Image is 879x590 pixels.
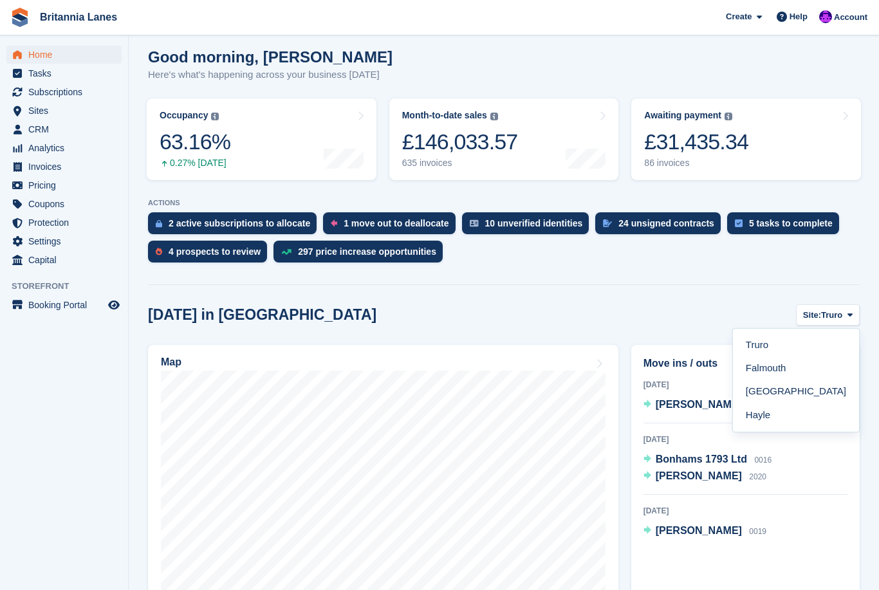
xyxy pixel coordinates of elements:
span: Truro [821,309,842,322]
span: Storefront [12,280,128,293]
a: 24 unsigned contracts [595,212,727,241]
div: 297 price increase opportunities [298,246,436,257]
span: 0016 [754,456,772,465]
a: Truro [738,334,854,357]
img: contract_signature_icon-13c848040528278c33f63329250d36e43548de30e8caae1d1a13099fd9432cc5.svg [603,219,612,227]
a: Hayle [738,403,854,427]
img: icon-info-grey-7440780725fd019a000dd9b08b2336e03edf1995a4989e88bcd33f0948082b44.svg [211,113,219,120]
span: Protection [28,214,106,232]
a: Falmouth [738,357,854,380]
a: menu [6,120,122,138]
a: menu [6,64,122,82]
a: 4 prospects to review [148,241,273,269]
div: 86 invoices [644,158,748,169]
span: [PERSON_NAME] [656,525,742,536]
div: 4 prospects to review [169,246,261,257]
a: menu [6,232,122,250]
a: 2 active subscriptions to allocate [148,212,323,241]
span: [PERSON_NAME] [656,399,742,410]
a: [PERSON_NAME] 0019 [643,523,766,540]
a: 10 unverified identities [462,212,596,241]
a: [GEOGRAPHIC_DATA] [738,380,854,403]
span: 0019 [749,527,766,536]
a: Month-to-date sales £146,033.57 635 invoices [389,98,619,180]
h2: [DATE] in [GEOGRAPHIC_DATA] [148,306,376,324]
p: ACTIONS [148,199,860,207]
div: 5 tasks to complete [749,218,833,228]
img: prospect-51fa495bee0391a8d652442698ab0144808aea92771e9ea1ae160a38d050c398.svg [156,248,162,255]
div: Month-to-date sales [402,110,487,121]
a: menu [6,46,122,64]
a: menu [6,195,122,213]
a: [PERSON_NAME] 2026 [643,397,766,414]
div: [DATE] [643,505,847,517]
img: task-75834270c22a3079a89374b754ae025e5fb1db73e45f91037f5363f120a921f8.svg [735,219,743,227]
a: menu [6,83,122,101]
a: menu [6,176,122,194]
span: [PERSON_NAME] [656,470,742,481]
img: move_outs_to_deallocate_icon-f764333ba52eb49d3ac5e1228854f67142a1ed5810a6f6cc68b1a99e826820c5.svg [331,219,337,227]
div: [DATE] [643,379,847,391]
div: Awaiting payment [644,110,721,121]
div: £146,033.57 [402,129,518,155]
a: Preview store [106,297,122,313]
div: £31,435.34 [644,129,748,155]
img: verify_identity-adf6edd0f0f0b5bbfe63781bf79b02c33cf7c696d77639b501bdc392416b5a36.svg [470,219,479,227]
button: Site: Truro [796,304,860,326]
span: Analytics [28,139,106,157]
a: Bonhams 1793 Ltd 0016 [643,452,772,468]
a: menu [6,296,122,314]
span: Home [28,46,106,64]
h1: Good morning, [PERSON_NAME] [148,48,393,66]
span: Pricing [28,176,106,194]
a: 297 price increase opportunities [273,241,449,269]
span: Booking Portal [28,296,106,314]
div: 0.27% [DATE] [160,158,230,169]
div: 635 invoices [402,158,518,169]
span: Settings [28,232,106,250]
span: Bonhams 1793 Ltd [656,454,747,465]
a: Awaiting payment £31,435.34 86 invoices [631,98,861,180]
div: Occupancy [160,110,208,121]
a: menu [6,102,122,120]
div: 2 active subscriptions to allocate [169,218,310,228]
span: Account [834,11,867,24]
div: 1 move out to deallocate [344,218,449,228]
div: [DATE] [643,434,847,445]
a: menu [6,158,122,176]
img: icon-info-grey-7440780725fd019a000dd9b08b2336e03edf1995a4989e88bcd33f0948082b44.svg [725,113,732,120]
span: CRM [28,120,106,138]
a: menu [6,214,122,232]
a: Britannia Lanes [35,6,122,28]
a: menu [6,251,122,269]
img: active_subscription_to_allocate_icon-d502201f5373d7db506a760aba3b589e785aa758c864c3986d89f69b8ff3... [156,219,162,228]
span: Tasks [28,64,106,82]
span: 2020 [749,472,766,481]
img: icon-info-grey-7440780725fd019a000dd9b08b2336e03edf1995a4989e88bcd33f0948082b44.svg [490,113,498,120]
h2: Map [161,356,181,368]
span: Help [790,10,808,23]
a: 1 move out to deallocate [323,212,461,241]
a: menu [6,139,122,157]
img: Mark Lane [819,10,832,23]
span: Subscriptions [28,83,106,101]
span: Create [726,10,752,23]
span: Sites [28,102,106,120]
a: Occupancy 63.16% 0.27% [DATE] [147,98,376,180]
a: 5 tasks to complete [727,212,846,241]
a: [PERSON_NAME] 2020 [643,468,766,485]
span: Invoices [28,158,106,176]
p: Here's what's happening across your business [DATE] [148,68,393,82]
div: 10 unverified identities [485,218,583,228]
span: Capital [28,251,106,269]
img: price_increase_opportunities-93ffe204e8149a01c8c9dc8f82e8f89637d9d84a8eef4429ea346261dce0b2c0.svg [281,249,291,255]
span: Site: [803,309,821,322]
div: 24 unsigned contracts [618,218,714,228]
img: stora-icon-8386f47178a22dfd0bd8f6a31ec36ba5ce8667c1dd55bd0f319d3a0aa187defe.svg [10,8,30,27]
div: 63.16% [160,129,230,155]
span: Coupons [28,195,106,213]
h2: Move ins / outs [643,356,847,371]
